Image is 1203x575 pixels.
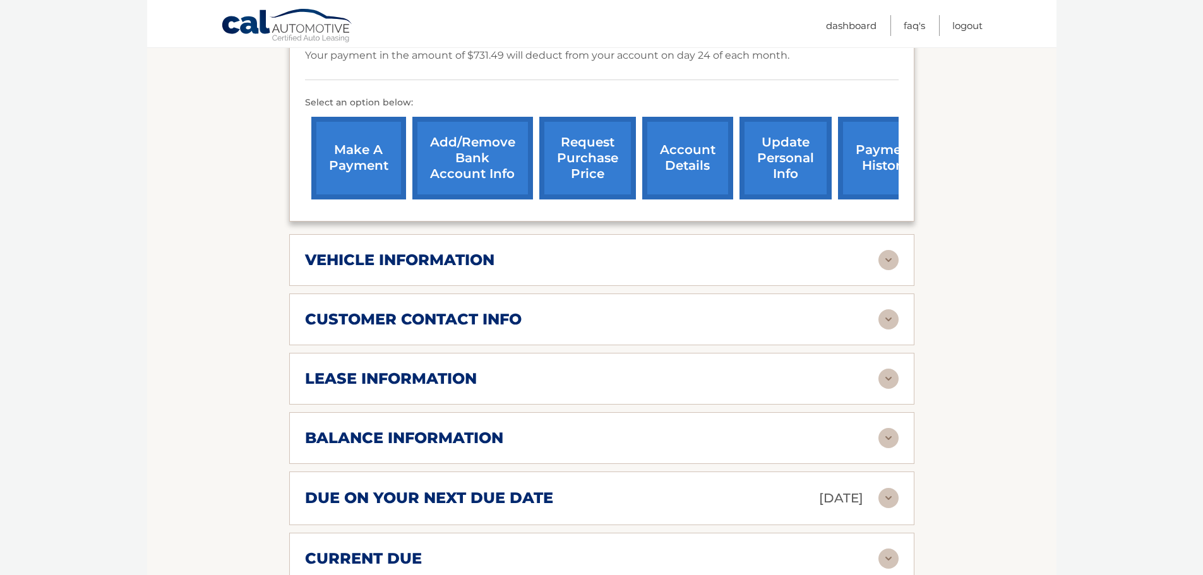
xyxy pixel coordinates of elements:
[878,309,899,329] img: accordion-rest.svg
[878,488,899,508] img: accordion-rest.svg
[878,428,899,448] img: accordion-rest.svg
[878,548,899,569] img: accordion-rest.svg
[539,117,636,199] a: request purchase price
[305,310,522,329] h2: customer contact info
[305,489,553,507] h2: due on your next due date
[819,487,863,509] p: [DATE]
[904,15,925,36] a: FAQ's
[826,15,877,36] a: Dashboard
[305,47,789,64] p: Your payment in the amount of $731.49 will deduct from your account on day 24 of each month.
[305,549,422,568] h2: current due
[412,117,533,199] a: Add/Remove bank account info
[878,369,899,389] img: accordion-rest.svg
[952,15,983,36] a: Logout
[311,117,406,199] a: make a payment
[305,369,477,388] h2: lease information
[221,8,354,45] a: Cal Automotive
[739,117,832,199] a: update personal info
[642,117,733,199] a: account details
[838,117,933,199] a: payment history
[878,250,899,270] img: accordion-rest.svg
[305,251,494,270] h2: vehicle information
[305,429,503,448] h2: balance information
[305,95,899,110] p: Select an option below:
